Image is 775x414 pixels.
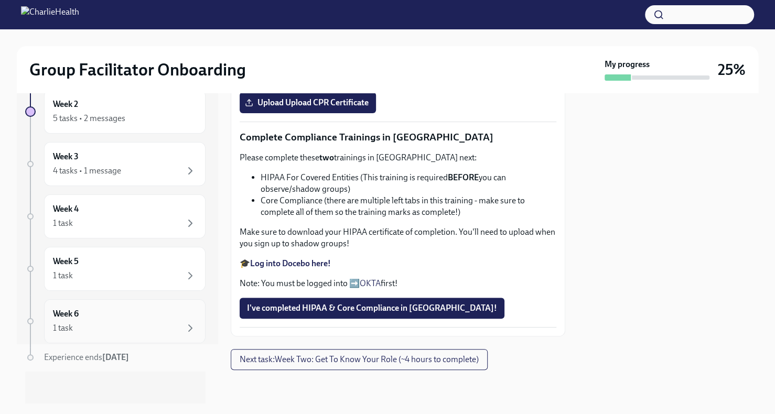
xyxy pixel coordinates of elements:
[25,194,206,238] a: Week 41 task
[605,59,650,70] strong: My progress
[240,298,504,319] button: I've completed HIPAA & Core Compliance in [GEOGRAPHIC_DATA]!
[240,278,556,289] p: Note: You must be logged into ➡️ first!
[102,352,129,362] strong: [DATE]
[240,130,556,144] p: Complete Compliance Trainings in [GEOGRAPHIC_DATA]
[53,322,73,334] div: 1 task
[25,247,206,291] a: Week 51 task
[29,59,246,80] h2: Group Facilitator Onboarding
[53,270,73,281] div: 1 task
[240,354,479,365] span: Next task : Week Two: Get To Know Your Role (~4 hours to complete)
[240,152,556,164] p: Please complete these trainings in [GEOGRAPHIC_DATA] next:
[240,92,376,113] label: Upload Upload CPR Certificate
[360,278,381,288] a: OKTA
[44,352,129,362] span: Experience ends
[319,152,334,162] strong: two
[247,303,497,313] span: I've completed HIPAA & Core Compliance in [GEOGRAPHIC_DATA]!
[25,299,206,343] a: Week 61 task
[53,308,79,320] h6: Week 6
[240,226,556,249] p: Make sure to download your HIPAA certificate of completion. You'll need to upload when you sign u...
[53,99,78,110] h6: Week 2
[53,217,73,229] div: 1 task
[261,172,556,195] li: HIPAA For Covered Entities (This training is required you can observe/shadow groups)
[21,6,79,23] img: CharlieHealth
[240,258,556,269] p: 🎓
[231,349,488,370] button: Next task:Week Two: Get To Know Your Role (~4 hours to complete)
[25,90,206,134] a: Week 25 tasks • 2 messages
[448,172,479,182] strong: BEFORE
[261,195,556,218] li: Core Compliance (there are multiple left tabs in this training - make sure to complete all of the...
[53,203,79,215] h6: Week 4
[25,142,206,186] a: Week 34 tasks • 1 message
[247,97,369,108] span: Upload Upload CPR Certificate
[53,151,79,162] h6: Week 3
[53,113,125,124] div: 5 tasks • 2 messages
[53,165,121,177] div: 4 tasks • 1 message
[718,60,746,79] h3: 25%
[53,256,79,267] h6: Week 5
[250,258,331,268] a: Log into Docebo here!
